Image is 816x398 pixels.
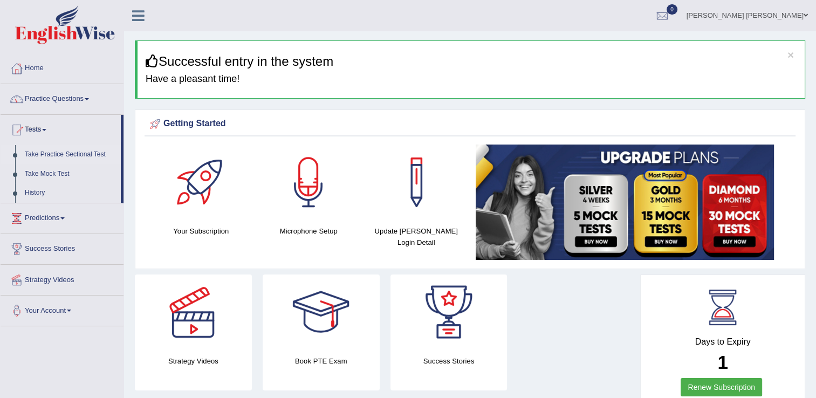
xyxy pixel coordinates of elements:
[1,53,124,80] a: Home
[1,115,121,142] a: Tests
[20,145,121,164] a: Take Practice Sectional Test
[135,355,252,367] h4: Strategy Videos
[20,183,121,203] a: History
[1,265,124,292] a: Strategy Videos
[476,145,774,260] img: small5.jpg
[681,378,762,396] a: Renew Subscription
[390,355,508,367] h4: Success Stories
[260,225,358,237] h4: Microphone Setup
[1,234,124,261] a: Success Stories
[653,337,793,347] h4: Days to Expiry
[1,84,124,111] a: Practice Questions
[153,225,250,237] h4: Your Subscription
[1,203,124,230] a: Predictions
[146,54,797,68] h3: Successful entry in the system
[147,116,793,132] div: Getting Started
[787,49,794,60] button: ×
[146,74,797,85] h4: Have a pleasant time!
[368,225,465,248] h4: Update [PERSON_NAME] Login Detail
[667,4,677,15] span: 0
[1,296,124,322] a: Your Account
[263,355,380,367] h4: Book PTE Exam
[717,352,728,373] b: 1
[20,164,121,184] a: Take Mock Test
